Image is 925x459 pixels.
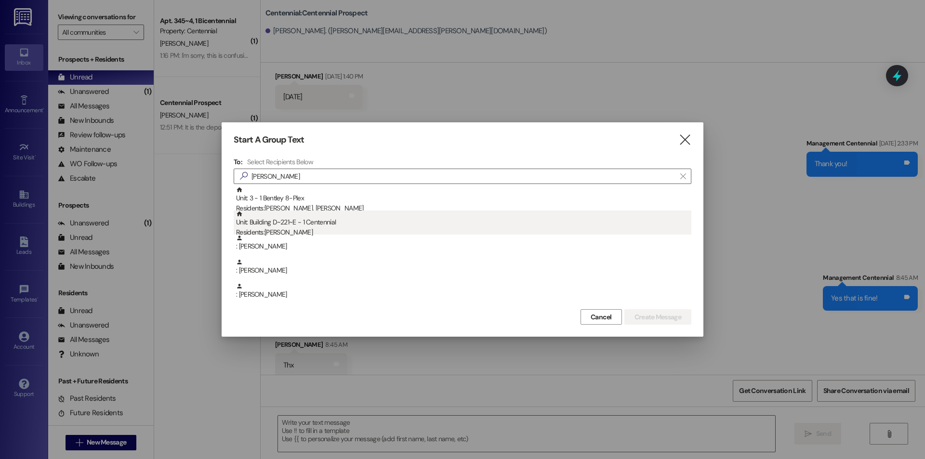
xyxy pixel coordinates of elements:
[678,135,691,145] i: 
[234,210,691,235] div: Unit: Building D~221~E - 1 CentennialResidents:[PERSON_NAME]
[624,309,691,325] button: Create Message
[591,312,612,322] span: Cancel
[236,186,691,214] div: Unit: 3 - 1 Bentley 8-Plex
[234,235,691,259] div: : [PERSON_NAME]
[236,283,691,300] div: : [PERSON_NAME]
[236,203,691,213] div: Residents: [PERSON_NAME], [PERSON_NAME]
[236,227,691,237] div: Residents: [PERSON_NAME]
[234,283,691,307] div: : [PERSON_NAME]
[251,170,675,183] input: Search for any contact or apartment
[634,312,681,322] span: Create Message
[234,259,691,283] div: : [PERSON_NAME]
[247,157,313,166] h4: Select Recipients Below
[236,210,691,238] div: Unit: Building D~221~E - 1 Centennial
[236,235,691,251] div: : [PERSON_NAME]
[234,134,304,145] h3: Start A Group Text
[236,171,251,181] i: 
[680,172,686,180] i: 
[236,259,691,275] div: : [PERSON_NAME]
[581,309,622,325] button: Cancel
[675,169,691,184] button: Clear text
[234,186,691,210] div: Unit: 3 - 1 Bentley 8-PlexResidents:[PERSON_NAME], [PERSON_NAME]
[234,157,242,166] h3: To:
